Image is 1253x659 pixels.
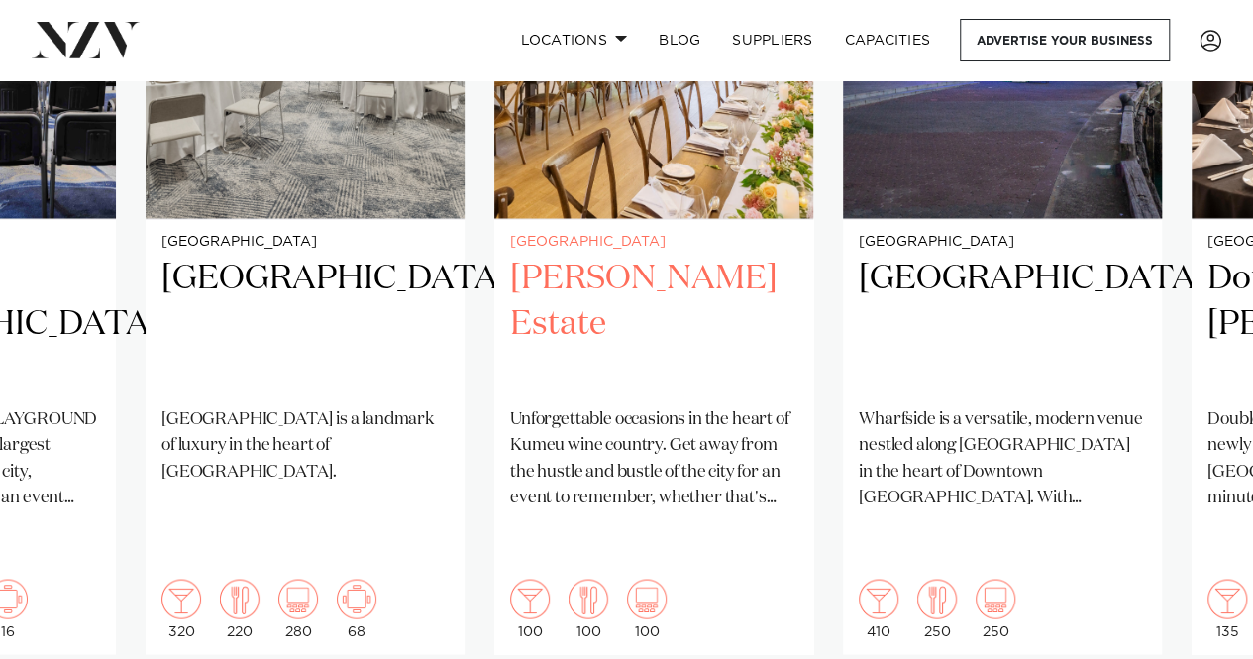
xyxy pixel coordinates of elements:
div: 135 [1207,579,1247,638]
p: Unforgettable occasions in the heart of Kumeu wine country. Get away from the hustle and bustle o... [510,406,797,510]
p: [GEOGRAPHIC_DATA] is a landmark of luxury in the heart of [GEOGRAPHIC_DATA]. [161,406,449,485]
div: 100 [510,579,550,638]
a: SUPPLIERS [716,19,828,61]
div: 100 [569,579,608,638]
a: Advertise your business [960,19,1170,61]
img: cocktail.png [1207,579,1247,618]
a: Locations [504,19,643,61]
h2: [PERSON_NAME] Estate [510,257,797,390]
img: theatre.png [976,579,1015,618]
h2: [GEOGRAPHIC_DATA] [161,257,449,390]
img: dining.png [569,579,608,618]
small: [GEOGRAPHIC_DATA] [859,235,1146,250]
h2: [GEOGRAPHIC_DATA] [859,257,1146,390]
img: cocktail.png [161,579,201,618]
div: 250 [917,579,957,638]
a: BLOG [643,19,716,61]
img: cocktail.png [859,579,898,618]
div: 68 [337,579,376,638]
img: dining.png [220,579,260,618]
img: dining.png [917,579,957,618]
img: nzv-logo.png [32,22,140,57]
small: [GEOGRAPHIC_DATA] [510,235,797,250]
p: Wharfside is a versatile, modern venue nestled along [GEOGRAPHIC_DATA] in the heart of Downtown [... [859,406,1146,510]
a: Capacities [829,19,947,61]
div: 220 [220,579,260,638]
small: [GEOGRAPHIC_DATA] [161,235,449,250]
div: 100 [627,579,667,638]
div: 250 [976,579,1015,638]
div: 320 [161,579,201,638]
img: cocktail.png [510,579,550,618]
img: theatre.png [278,579,318,618]
div: 280 [278,579,318,638]
img: meeting.png [337,579,376,618]
div: 410 [859,579,898,638]
img: theatre.png [627,579,667,618]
